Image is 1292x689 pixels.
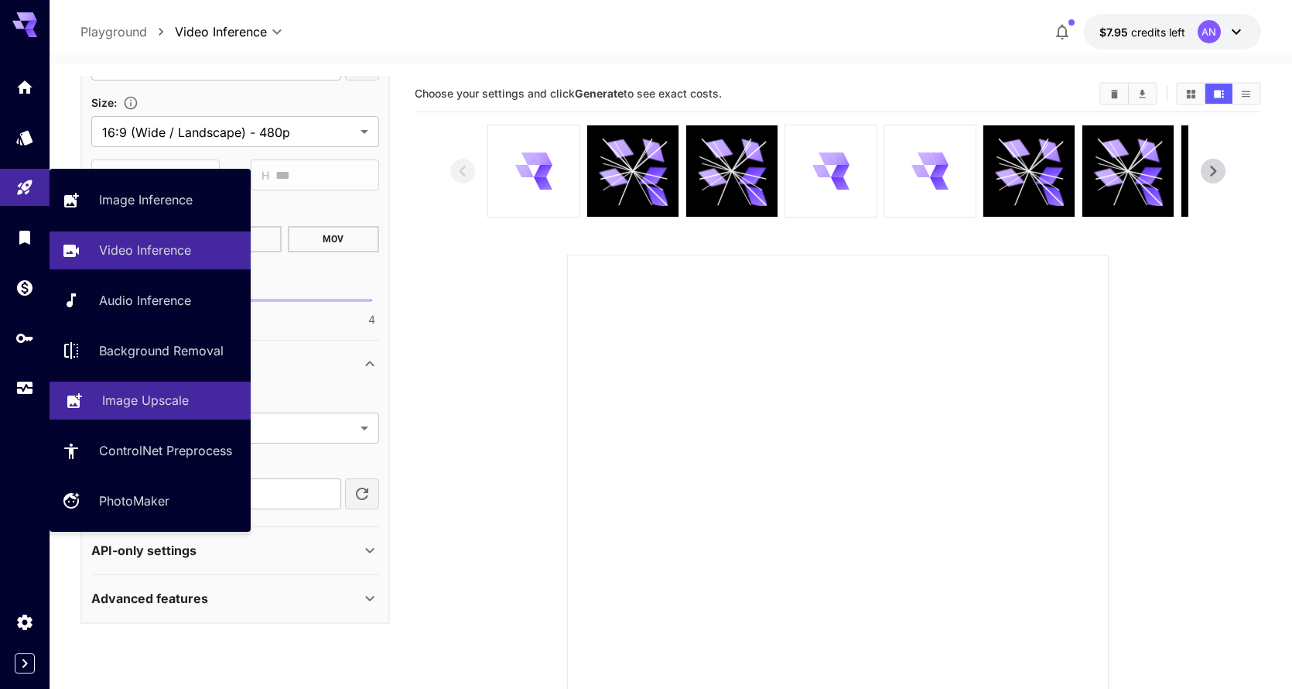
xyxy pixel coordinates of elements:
div: $7.94944 [1099,24,1185,40]
div: Clear AllDownload All [1099,82,1157,105]
span: W [102,166,113,184]
p: Video Inference [99,241,191,259]
span: H [261,166,269,184]
button: Show media in list view [1232,84,1260,104]
span: 4 [368,312,375,327]
div: API Keys [15,328,34,348]
a: Image Upscale [50,382,251,420]
p: Image Upscale [102,391,189,410]
div: Show media in grid viewShow media in video viewShow media in list view [1176,82,1261,105]
a: Image Inference [50,181,251,219]
div: Usage [15,379,34,398]
span: $7.95 [1099,26,1131,39]
div: Models [15,128,34,147]
span: Video Inference [175,22,267,41]
button: $7.94944 [1084,14,1261,50]
button: Expand sidebar [15,653,35,674]
span: credits left [1131,26,1185,39]
a: Video Inference [50,231,251,269]
span: Size : [91,96,117,109]
button: Show media in grid view [1177,84,1205,104]
p: PhotoMaker [99,492,169,510]
span: 16:9 (Wide / Landscape) - 480p [102,123,354,142]
p: Image Inference [99,190,193,209]
p: Advanced features [91,589,208,608]
div: Library [15,228,34,247]
button: Download All [1129,84,1156,104]
p: Background Removal [99,341,224,360]
p: Playground [80,22,147,41]
div: AN [1198,20,1221,43]
a: Background Removal [50,331,251,369]
button: Show media in video view [1205,84,1232,104]
p: Audio Inference [99,291,191,310]
span: Choose your settings and click to see exact costs. [415,87,722,100]
div: Playground [15,178,34,197]
p: ControlNet Preprocess [99,441,232,460]
div: Wallet [15,278,34,297]
button: Adjust the dimensions of the generated image by specifying its width and height in pixels, or sel... [117,95,145,111]
button: Clear All [1101,84,1128,104]
div: Home [15,77,34,97]
a: Audio Inference [50,282,251,320]
a: PhotoMaker [50,482,251,520]
b: Generate [575,87,624,100]
p: API-only settings [91,541,197,560]
button: MOV [288,226,380,252]
nav: breadcrumb [80,22,175,41]
div: Settings [15,612,34,632]
a: ControlNet Preprocess [50,432,251,470]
